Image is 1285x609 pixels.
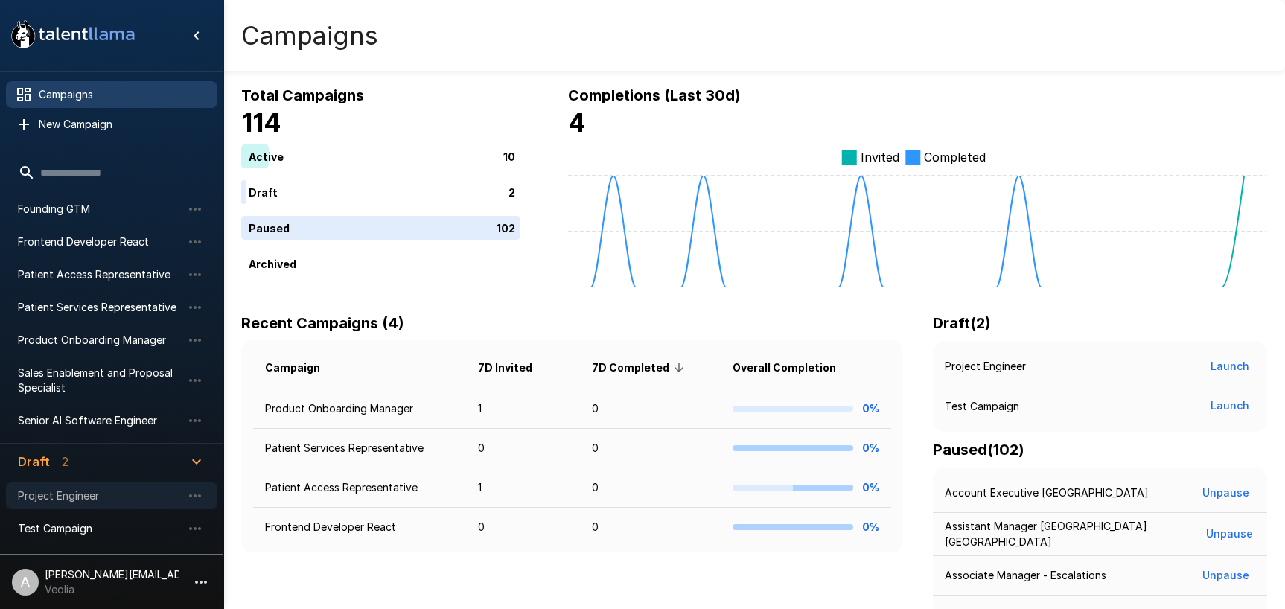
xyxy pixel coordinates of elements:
[253,429,466,468] td: Patient Services Representative
[933,441,1024,459] b: Paused ( 102 )
[568,86,741,104] b: Completions (Last 30d)
[497,220,515,235] p: 102
[265,359,339,377] span: Campaign
[241,314,404,332] b: Recent Campaigns (4)
[945,485,1149,500] p: Account Executive [GEOGRAPHIC_DATA]
[466,508,580,547] td: 0
[1196,562,1255,590] button: Unpause
[592,359,689,377] span: 7D Completed
[253,508,466,547] td: Frontend Developer React
[1205,520,1255,548] button: Unpause
[241,107,281,138] b: 114
[253,389,466,429] td: Product Onboarding Manager
[862,481,879,494] b: 0%
[945,359,1026,374] p: Project Engineer
[253,468,466,508] td: Patient Access Representative
[568,107,586,138] b: 4
[241,20,378,51] h4: Campaigns
[1196,479,1255,507] button: Unpause
[478,359,552,377] span: 7D Invited
[945,399,1019,414] p: Test Campaign
[508,184,515,200] p: 2
[933,314,991,332] b: Draft ( 2 )
[466,389,580,429] td: 1
[945,568,1106,583] p: Associate Manager - Escalations
[241,86,364,104] b: Total Campaigns
[1205,353,1255,380] button: Launch
[945,519,1204,549] p: Assistant Manager [GEOGRAPHIC_DATA] [GEOGRAPHIC_DATA]
[466,468,580,508] td: 1
[580,508,721,547] td: 0
[503,148,515,164] p: 10
[862,520,879,533] b: 0%
[1205,392,1255,420] button: Launch
[580,429,721,468] td: 0
[580,468,721,508] td: 0
[580,389,721,429] td: 0
[733,359,855,377] span: Overall Completion
[862,441,879,454] b: 0%
[862,402,879,415] b: 0%
[466,429,580,468] td: 0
